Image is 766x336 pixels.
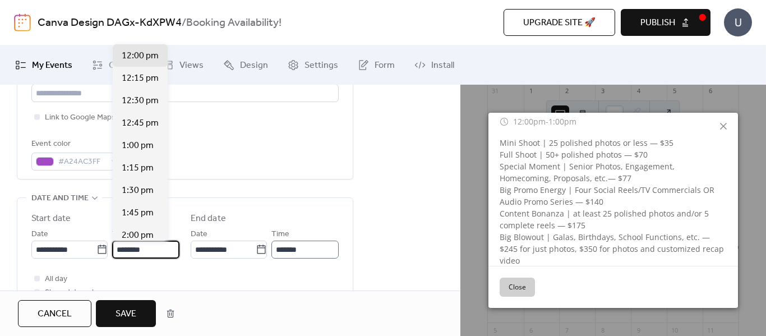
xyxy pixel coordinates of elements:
[488,137,738,266] div: Mini Shoot | 25 polished photos or less — $35 Full Shoot | 50+ polished photos — $70 Special Mome...
[122,72,159,85] span: 12:15 pm
[304,59,338,72] span: Settings
[546,116,548,127] span: -
[431,59,454,72] span: Install
[500,278,535,297] button: Close
[116,307,136,321] span: Save
[45,286,98,300] span: Show date only
[31,137,121,151] div: Event color
[154,50,212,80] a: Views
[523,16,596,30] span: Upgrade site 🚀
[122,184,154,197] span: 1:30 pm
[240,59,268,72] span: Design
[112,228,130,241] span: Time
[122,94,159,108] span: 12:30 pm
[122,139,154,153] span: 1:00 pm
[84,50,151,80] a: Connect
[7,50,81,80] a: My Events
[122,117,159,130] span: 12:45 pm
[191,228,207,241] span: Date
[122,49,159,63] span: 12:00 pm
[31,212,71,225] div: Start date
[38,307,72,321] span: Cancel
[513,116,546,127] span: 12:00pm
[640,16,675,30] span: Publish
[215,50,276,80] a: Design
[14,13,31,31] img: logo
[375,59,395,72] span: Form
[271,228,289,241] span: Time
[38,12,182,34] a: Canva Design DAGx-KdXPW4
[18,300,91,327] button: Cancel
[500,115,509,128] div: ​
[122,162,154,175] span: 1:15 pm
[179,59,204,72] span: Views
[58,155,105,169] span: #A24AC3FF
[182,12,186,34] b: /
[279,50,347,80] a: Settings
[349,50,403,80] a: Form
[548,116,576,127] span: 1:00pm
[621,9,710,36] button: Publish
[96,300,156,327] button: Save
[122,229,154,242] span: 2:00 pm
[31,192,89,205] span: Date and time
[31,228,48,241] span: Date
[406,50,463,80] a: Install
[186,12,282,34] b: Booking Availability!
[191,212,226,225] div: End date
[122,206,154,220] span: 1:45 pm
[504,9,615,36] button: Upgrade site 🚀
[32,59,72,72] span: My Events
[724,8,752,36] div: U
[109,59,143,72] span: Connect
[45,111,116,125] span: Link to Google Maps
[45,273,67,286] span: All day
